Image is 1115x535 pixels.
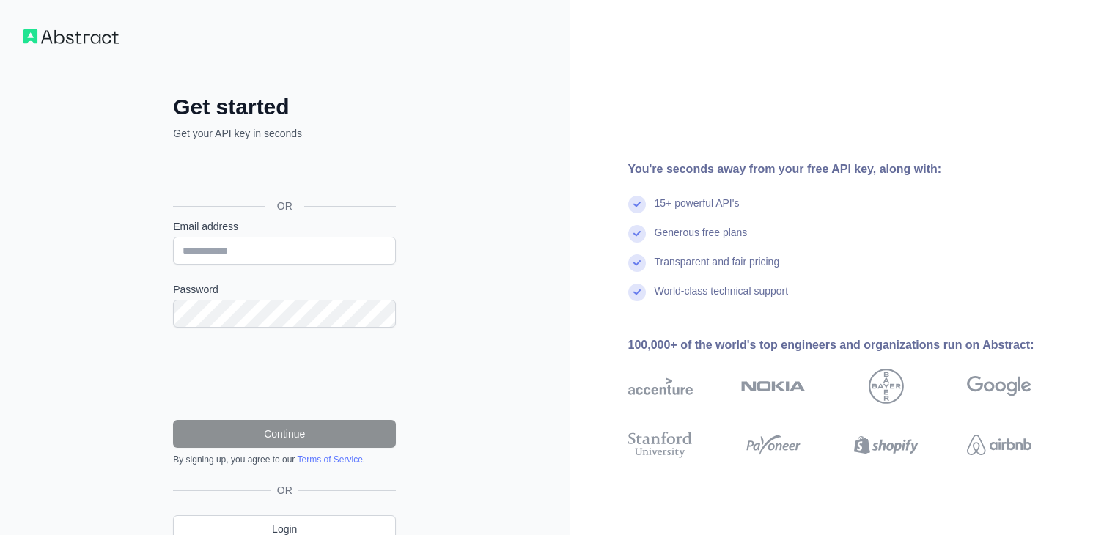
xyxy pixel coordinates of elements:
img: accenture [628,369,693,404]
img: shopify [854,429,919,461]
img: check mark [628,196,646,213]
label: Password [173,282,396,297]
img: airbnb [967,429,1031,461]
div: By signing up, you agree to our . [173,454,396,465]
img: Workflow [23,29,119,44]
button: Continue [173,420,396,448]
span: OR [265,199,304,213]
img: check mark [628,254,646,272]
label: Email address [173,219,396,234]
img: google [967,369,1031,404]
img: nokia [741,369,806,404]
div: 15+ powerful API's [655,196,740,225]
p: Get your API key in seconds [173,126,396,141]
img: bayer [869,369,904,404]
div: World-class technical support [655,284,789,313]
iframe: Sign in with Google Button [166,157,400,189]
div: 100,000+ of the world's top engineers and organizations run on Abstract: [628,336,1078,354]
img: stanford university [628,429,693,461]
iframe: reCAPTCHA [173,345,396,402]
div: Generous free plans [655,225,748,254]
div: You're seconds away from your free API key, along with: [628,160,1078,178]
img: check mark [628,284,646,301]
a: Terms of Service [297,454,362,465]
div: Transparent and fair pricing [655,254,780,284]
img: check mark [628,225,646,243]
span: OR [271,483,298,498]
h2: Get started [173,94,396,120]
img: payoneer [741,429,806,461]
